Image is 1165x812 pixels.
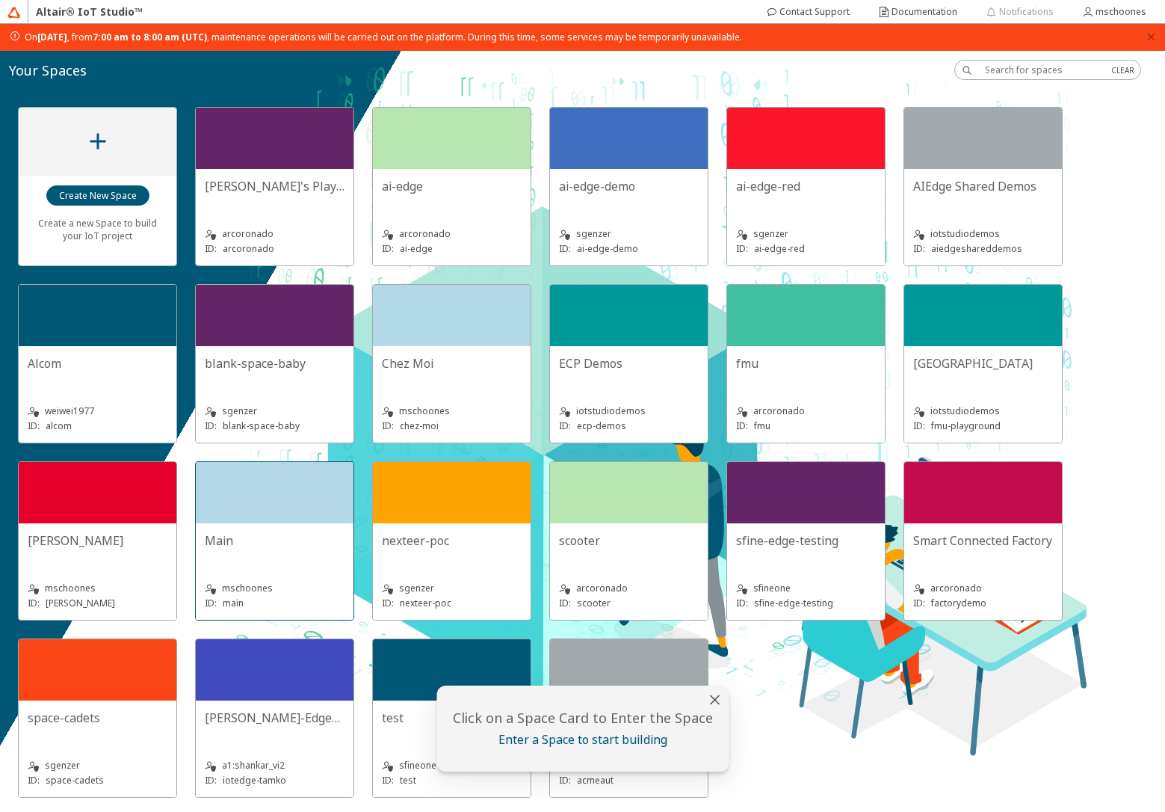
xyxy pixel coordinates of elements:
[754,597,833,609] p: sfine-edge-testing
[913,419,925,432] p: ID:
[736,227,876,242] unity-typography: sgenzer
[736,355,876,372] unity-typography: fmu
[754,419,770,432] p: fmu
[382,774,394,787] p: ID:
[28,597,40,609] p: ID:
[913,227,1053,242] unity-typography: iotstudiodemos
[382,419,394,432] p: ID:
[559,178,699,194] unity-typography: ai-edge-demo
[382,758,522,773] unity-typography: sfineone
[559,419,571,432] p: ID:
[28,710,167,726] unity-typography: space-cadets
[382,178,522,194] unity-typography: ai-edge
[736,581,876,596] unity-typography: sfineone
[205,419,217,432] p: ID:
[559,242,571,255] p: ID:
[28,404,167,419] unity-typography: weiwei1977
[223,419,300,432] p: blank-space-baby
[913,242,925,255] p: ID:
[736,532,876,549] unity-typography: sfine-edge-testing
[400,419,439,432] p: chez-moi
[205,581,344,596] unity-typography: mschoones
[913,532,1053,549] unity-typography: Smart Connected Factory
[25,31,742,43] span: On , from , maintenance operations will be carried out on the platform. During this time, some se...
[205,178,344,194] unity-typography: [PERSON_NAME]'s Playground
[736,419,748,432] p: ID:
[445,731,720,748] unity-typography: Enter a Space to start building
[28,419,40,432] p: ID:
[559,597,571,609] p: ID:
[205,710,344,726] unity-typography: [PERSON_NAME]-EdgeApps
[205,242,217,255] p: ID:
[382,404,522,419] unity-typography: mschoones
[1146,32,1156,43] button: close
[1146,32,1156,42] span: close
[223,774,286,787] p: iotedge-tamko
[382,355,522,372] unity-typography: Chez Moi
[736,178,876,194] unity-typography: ai-edge-red
[205,227,344,242] unity-typography: arcoronado
[205,532,344,549] unity-typography: Main
[931,242,1022,255] p: aiedgeshareddemos
[205,404,344,419] unity-typography: sgenzer
[223,242,274,255] p: arcoronado
[223,597,244,609] p: main
[205,758,344,773] unity-typography: a1:shankar_vi2
[559,774,571,787] p: ID:
[46,597,115,609] p: [PERSON_NAME]
[559,227,699,242] unity-typography: sgenzer
[28,355,167,372] unity-typography: Alcom
[28,758,167,773] unity-typography: sgenzer
[205,597,217,609] p: ID:
[28,532,167,549] unity-typography: [PERSON_NAME]
[382,581,522,596] unity-typography: sgenzer
[736,242,748,255] p: ID:
[205,774,217,787] p: ID:
[37,31,67,43] strong: [DATE]
[577,774,614,787] p: acmeaut
[400,774,416,787] p: test
[445,709,720,727] unity-typography: Click on a Space Card to Enter the Space
[382,532,522,549] unity-typography: nexteer-poc
[736,597,748,609] p: ID:
[931,597,986,609] p: factorydemo
[382,597,394,609] p: ID:
[559,404,699,419] unity-typography: iotstudiodemos
[93,31,207,43] strong: 7:00 am to 8:00 am (UTC)
[559,581,699,596] unity-typography: arcoronado
[46,774,104,787] p: space-cadets
[382,227,522,242] unity-typography: arcoronado
[913,178,1053,194] unity-typography: AIEdge Shared Demos
[559,355,699,372] unity-typography: ECP Demos
[382,242,394,255] p: ID:
[28,206,167,252] unity-typography: Create a new Space to build your IoT project
[559,532,699,549] unity-typography: scooter
[28,774,40,787] p: ID:
[754,242,805,255] p: ai-edge-red
[913,355,1053,372] unity-typography: [GEOGRAPHIC_DATA]
[931,419,1001,432] p: fmu-playground
[400,242,433,255] p: ai-edge
[400,597,451,609] p: nexteer-poc
[577,419,626,432] p: ecp-demos
[382,710,522,726] unity-typography: test
[205,355,344,372] unity-typography: blank-space-baby
[913,581,1053,596] unity-typography: arcoronado
[577,597,611,609] p: scooter
[913,404,1053,419] unity-typography: iotstudiodemos
[28,581,167,596] unity-typography: mschoones
[577,242,638,255] p: ai-edge-demo
[736,404,876,419] unity-typography: arcoronado
[46,419,72,432] p: alcom
[913,597,925,609] p: ID:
